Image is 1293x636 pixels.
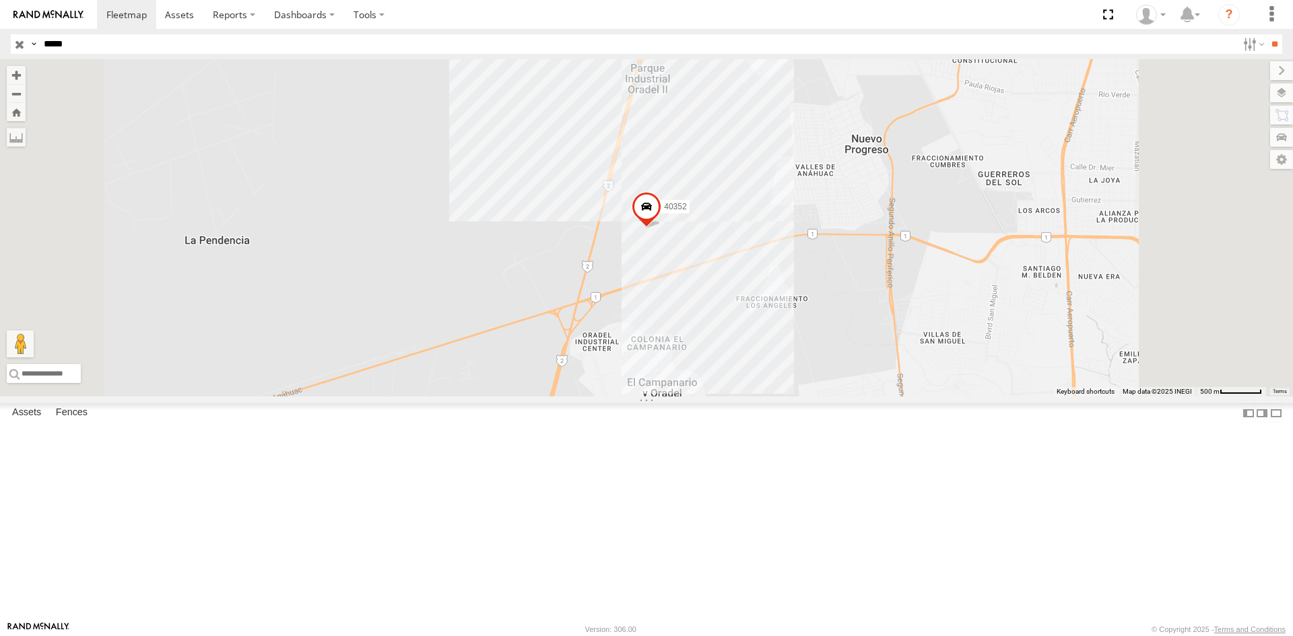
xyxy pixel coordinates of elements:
label: Assets [5,404,48,423]
button: Drag Pegman onto the map to open Street View [7,330,34,357]
button: Keyboard shortcuts [1057,387,1115,396]
button: Zoom in [7,66,26,84]
i: ? [1218,4,1240,26]
span: 500 m [1200,388,1220,395]
label: Map Settings [1270,150,1293,169]
label: Fences [49,404,94,423]
label: Hide Summary Table [1269,403,1283,423]
span: 40352 [664,202,686,211]
button: Map Scale: 500 m per 59 pixels [1196,387,1266,396]
div: Version: 306.00 [585,625,636,633]
label: Measure [7,128,26,147]
a: Visit our Website [7,623,69,636]
button: Zoom Home [7,103,26,121]
label: Dock Summary Table to the Left [1242,403,1255,423]
img: rand-logo.svg [13,10,84,20]
button: Zoom out [7,84,26,103]
label: Search Query [28,34,39,54]
div: Ryan Roxas [1131,5,1170,25]
span: Map data ©2025 INEGI [1123,388,1192,395]
a: Terms and Conditions [1214,625,1286,633]
label: Search Filter Options [1238,34,1267,54]
div: © Copyright 2025 - [1152,625,1286,633]
a: Terms (opens in new tab) [1273,389,1287,394]
label: Dock Summary Table to the Right [1255,403,1269,423]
